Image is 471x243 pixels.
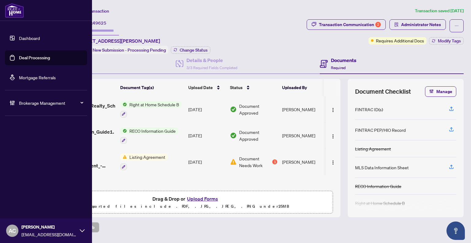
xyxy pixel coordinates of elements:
[331,134,335,139] img: Logo
[454,24,459,28] span: ellipsis
[180,48,208,52] span: Change Status
[120,127,127,134] img: Status Icon
[120,154,168,170] button: Status IconListing Agreement
[331,160,335,165] img: Logo
[152,195,220,203] span: Drag & Drop or
[280,96,326,123] td: [PERSON_NAME]
[415,7,464,14] article: Transaction saved [DATE]
[328,131,338,140] button: Logo
[120,101,182,118] button: Status IconRight at Home Schedule B
[185,195,220,203] button: Upload Forms
[19,35,40,41] a: Dashboard
[76,8,109,14] span: View Transaction
[19,75,56,80] a: Mortgage Referrals
[43,203,329,210] p: Supported files include .PDF, .JPG, .JPEG, .PNG under 25 MB
[186,79,228,96] th: Upload Date
[186,57,237,64] h4: Details & People
[375,22,381,27] div: 2
[355,127,406,133] div: FINTRAC PEP/HIO Record
[272,159,277,164] div: 1
[280,79,326,96] th: Uploaded By
[230,106,237,113] img: Document Status
[127,127,178,134] span: RECO Information Guide
[230,159,237,165] img: Document Status
[280,123,326,149] td: [PERSON_NAME]
[21,231,77,238] span: [EMAIL_ADDRESS][DOMAIN_NAME]
[319,20,381,29] div: Transaction Communication
[355,200,405,206] div: Right at Home Schedule B
[331,57,356,64] h4: Documents
[355,145,391,152] div: Listing Agreement
[9,226,16,235] span: AC
[120,154,127,160] img: Status Icon
[239,103,277,116] span: Document Approved
[355,106,383,113] div: FINTRAC ID(s)
[19,55,50,61] a: Deal Processing
[230,132,237,139] img: Document Status
[280,149,326,175] td: [PERSON_NAME]
[331,108,335,112] img: Logo
[171,46,210,54] button: Change Status
[186,65,237,70] span: 3/3 Required Fields Completed
[376,37,424,44] span: Requires Additional Docs
[230,84,243,91] span: Status
[5,3,24,18] img: logo
[21,224,77,230] span: [PERSON_NAME]
[436,87,452,96] span: Manage
[19,100,83,106] span: Brokerage Management
[331,65,346,70] span: Required
[186,123,228,149] td: [DATE]
[93,47,166,53] span: New Submission - Processing Pending
[355,164,409,171] div: MLS Data Information Sheet
[228,79,280,96] th: Status
[93,20,106,26] span: 49625
[307,19,386,30] button: Transaction Communication2
[438,39,461,43] span: Modify Tags
[127,101,182,108] span: Right at Home Schedule B
[355,87,411,96] span: Document Checklist
[446,221,465,240] button: Open asap
[127,154,168,160] span: Listing Agreement
[188,84,213,91] span: Upload Date
[328,157,338,167] button: Logo
[425,86,456,97] button: Manage
[186,149,228,175] td: [DATE]
[401,20,441,29] span: Administrator Notes
[394,22,399,27] span: solution
[239,155,271,169] span: Document Needs Work
[118,79,186,96] th: Document Tag(s)
[186,96,228,123] td: [DATE]
[328,104,338,114] button: Logo
[76,46,168,54] div: Status:
[389,19,446,30] button: Administrator Notes
[355,183,401,190] div: RECO Information Guide
[239,129,277,142] span: Document Approved
[429,37,464,45] button: Modify Tags
[120,101,127,108] img: Status Icon
[120,127,178,144] button: Status IconRECO Information Guide
[76,37,160,45] span: [STREET_ADDRESS][PERSON_NAME]
[40,191,333,214] span: Drag & Drop orUpload FormsSupported files include .PDF, .JPG, .JPEG, .PNG under25MB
